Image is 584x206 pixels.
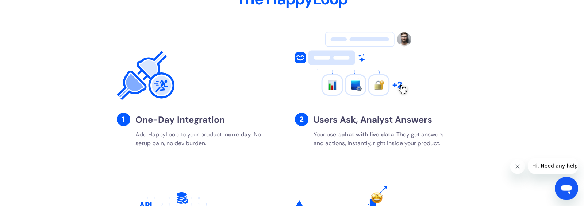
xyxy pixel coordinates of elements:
img: Graphic illustrating fast and seamless integration of HappyLoop AI with a SaaS platform. [117,22,174,109]
iframe: Message from company [528,158,578,174]
img: Conceptual image representing the core features and benefits of HappyLoop AI. [295,22,412,109]
iframe: Button to launch messaging window [555,177,578,200]
strong: chat with live data [341,131,394,138]
div: 2 [295,113,308,126]
div: 1 [117,113,130,126]
strong: One-Day Integration [135,114,225,125]
span: Hi. Need any help? [4,5,53,11]
strong: one day [228,131,251,138]
iframe: Close message [510,159,525,174]
p: Add HappyLoop to your product in . No setup pain, no dev burden. [135,130,276,148]
p: Your users . They get answers and actions, instantly, right inside your product. [314,130,454,148]
strong: Users Ask, Analyst Answers [314,114,432,125]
